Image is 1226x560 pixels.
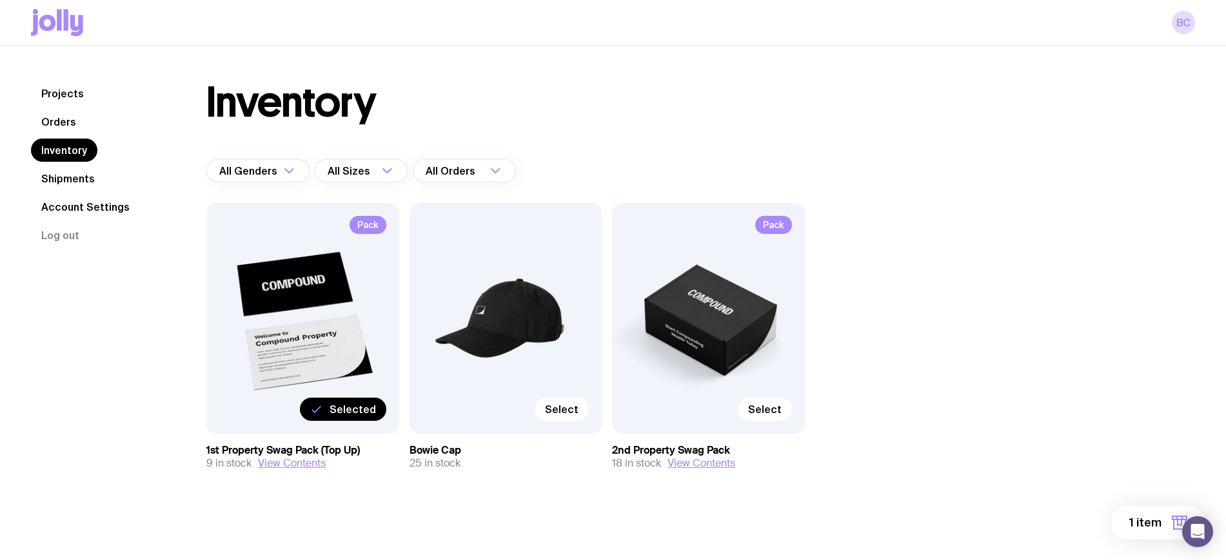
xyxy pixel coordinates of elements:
span: Select [748,403,782,416]
span: Select [545,403,578,416]
span: Pack [350,216,386,234]
a: Shipments [31,167,105,190]
span: 9 in stock [206,457,252,470]
span: Selected [330,403,376,416]
div: Search for option [315,159,408,182]
span: 18 in stock [612,457,661,470]
input: Search for option [373,159,378,182]
span: Pack [755,216,792,234]
span: All Orders [426,159,478,182]
input: Search for option [478,159,486,182]
button: View Contents [258,457,326,470]
a: Projects [31,82,94,105]
button: Log out [31,224,90,247]
a: Inventory [31,139,97,162]
h3: 2nd Property Swag Pack [612,444,805,457]
span: All Genders [219,159,280,182]
h1: Inventory [206,82,376,123]
div: Open Intercom Messenger [1182,516,1213,547]
span: All Sizes [328,159,373,182]
button: View Contents [667,457,735,470]
a: Orders [31,110,86,133]
a: BC [1172,11,1195,34]
h3: 1st Property Swag Pack (Top Up) [206,444,399,457]
h3: Bowie Cap [410,444,602,457]
div: Search for option [206,159,310,182]
div: Search for option [413,159,516,182]
a: Account Settings [31,195,140,218]
span: 25 in stock [410,457,460,470]
button: 1 item [1111,506,1205,539]
span: 1 item [1129,515,1162,530]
